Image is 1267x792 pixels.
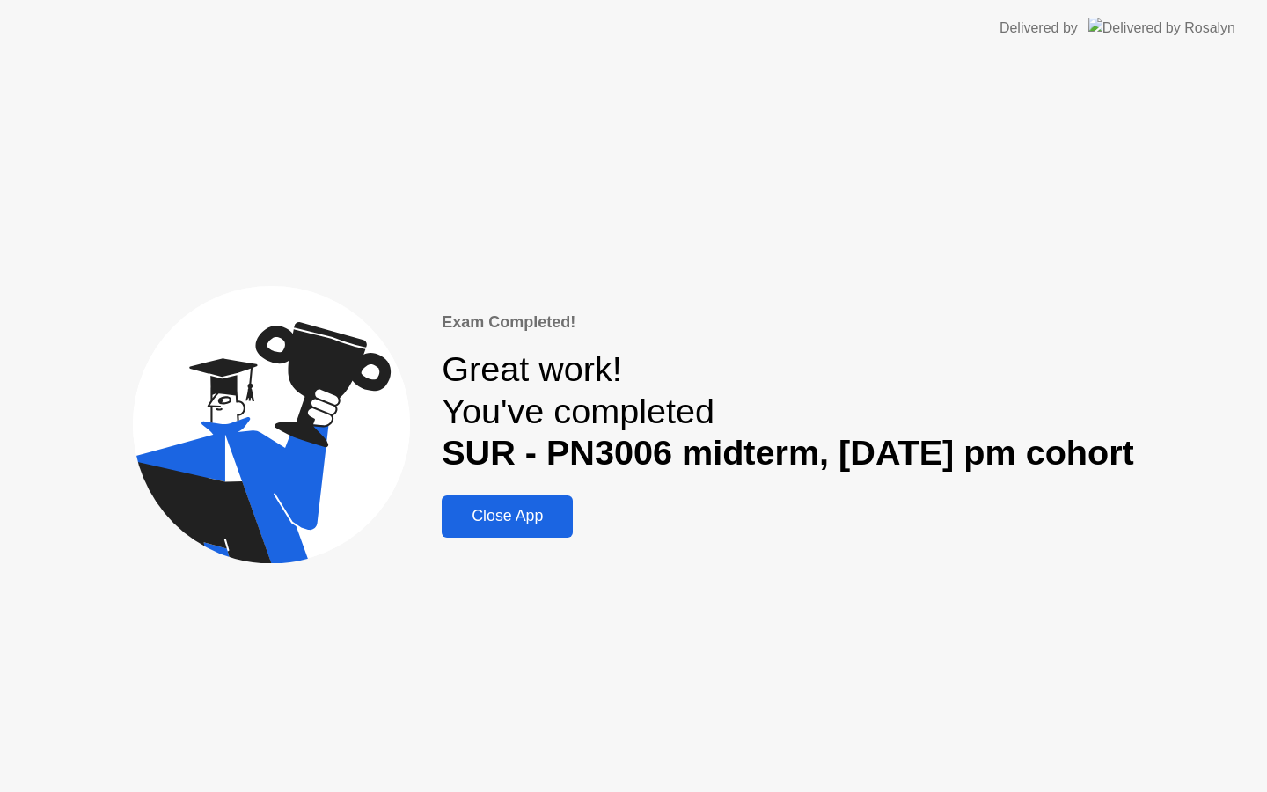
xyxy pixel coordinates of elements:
div: Delivered by [1000,18,1078,39]
div: Close App [447,507,568,525]
b: SUR - PN3006 midterm, [DATE] pm cohort [442,433,1134,472]
button: Close App [442,495,573,538]
img: Delivered by Rosalyn [1088,18,1235,38]
div: Exam Completed! [442,311,1134,334]
div: Great work! You've completed [442,348,1134,474]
